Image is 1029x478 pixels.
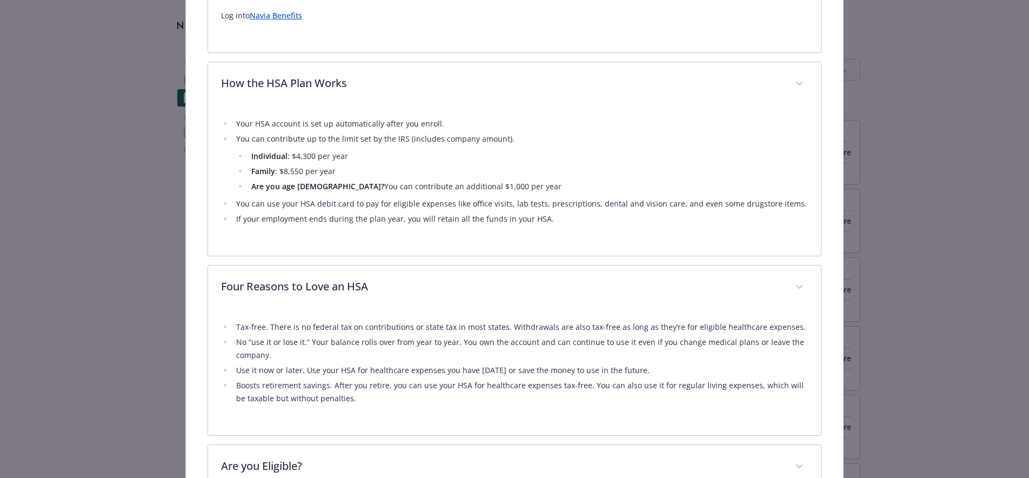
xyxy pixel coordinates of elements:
[221,458,783,474] p: Are you Eligible?
[251,151,288,161] strong: Individual
[221,9,808,22] p: Log into
[251,166,275,176] strong: Family
[233,364,808,377] li: Use it now or later. Use your HSA for healthcare expenses you have [DATE] or save the money to us...
[221,278,783,295] p: Four Reasons to Love an HSA
[208,265,821,310] div: Four Reasons to Love an HSA
[233,197,808,210] li: You can use your HSA debit card to pay for eligible expenses like office visits, lab tests, presc...
[248,165,808,178] li: : $8,550 per year
[233,321,808,334] li: Tax-free. There is no federal tax on contributions or state tax in most states. Withdrawals are a...
[251,181,384,191] strong: Are you age [DEMOGRAPHIC_DATA]?
[233,379,808,405] li: Boosts retirement savings. After you retire, you can use your HSA for healthcare expenses tax-fre...
[233,132,808,193] li: You can contribute up to the limit set by the IRS (includes company amount).
[248,180,808,193] li: You can contribute an additional $1,000 per year
[233,213,808,225] li: If your employment ends during the plan year, you will retain all the funds in your HSA.
[208,62,821,107] div: How the HSA Plan Works
[208,310,821,435] div: Four Reasons to Love an HSA
[248,150,808,163] li: : $4,300 per year
[221,75,783,91] p: How the HSA Plan Works
[233,117,808,130] li: Your HSA account is set up automatically after you enroll.
[233,336,808,362] li: No “use it or lose it.” Your balance rolls over from year to year. You own the account and can co...
[250,10,302,21] a: Navia Benefits
[208,107,821,256] div: How the HSA Plan Works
